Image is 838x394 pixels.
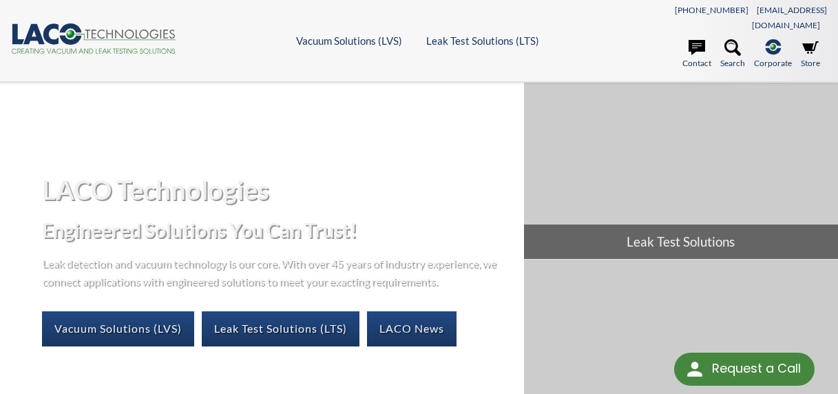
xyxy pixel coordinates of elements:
img: round button [684,358,706,380]
a: Search [720,39,745,70]
div: Request a Call [712,353,801,384]
a: Leak Test Solutions [524,83,838,259]
a: LACO News [367,311,457,346]
p: Leak detection and vacuum technology is our core. With over 45 years of industry experience, we c... [42,254,503,289]
a: Vacuum Solutions (LVS) [296,34,402,47]
a: Store [801,39,820,70]
a: [EMAIL_ADDRESS][DOMAIN_NAME] [752,5,827,30]
a: Contact [682,39,711,70]
span: Leak Test Solutions [524,225,838,259]
div: Request a Call [674,353,815,386]
a: Leak Test Solutions (LTS) [426,34,539,47]
h1: LACO Technologies [42,173,513,207]
a: [PHONE_NUMBER] [675,5,748,15]
span: Corporate [754,56,792,70]
a: Leak Test Solutions (LTS) [202,311,359,346]
h2: Engineered Solutions You Can Trust! [42,218,513,243]
a: Vacuum Solutions (LVS) [42,311,194,346]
